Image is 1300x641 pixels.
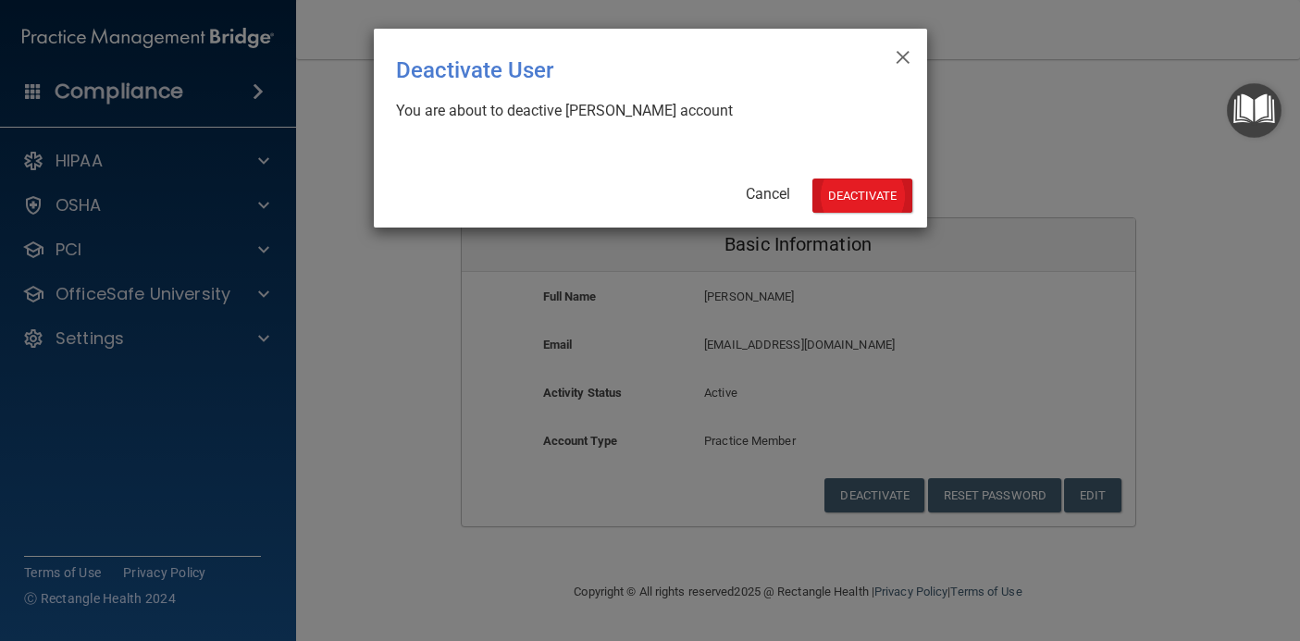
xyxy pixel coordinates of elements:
span: × [895,36,911,73]
button: Deactivate [812,179,912,213]
a: Cancel [746,185,790,203]
button: Open Resource Center [1227,83,1281,138]
div: You are about to deactive [PERSON_NAME] account [396,101,890,121]
iframe: Drift Widget Chat Controller [1207,513,1278,584]
div: Deactivate User [396,43,829,97]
